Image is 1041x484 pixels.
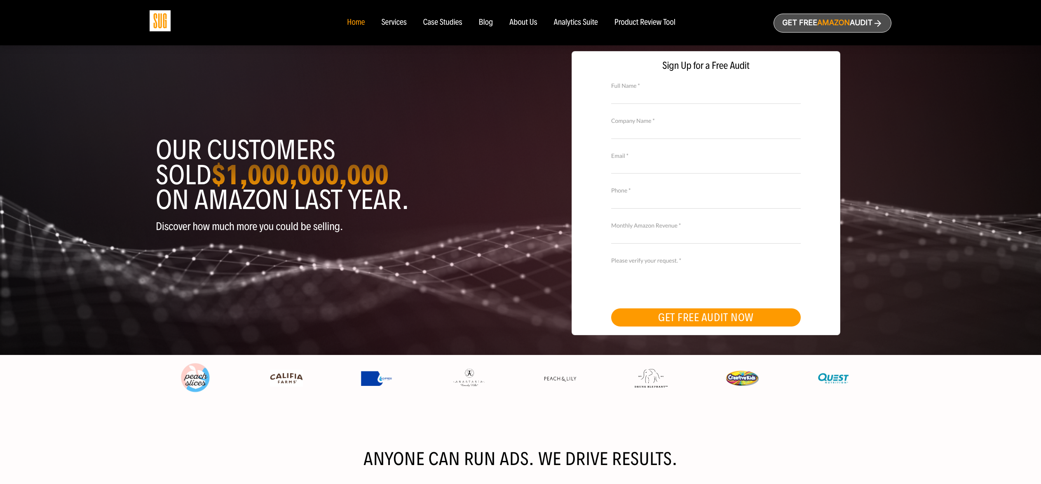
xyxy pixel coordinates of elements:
img: Drunk Elephant [635,369,668,388]
input: Email * [611,159,801,174]
input: Full Name * [611,89,801,103]
img: Califia Farms [270,370,303,387]
label: Please verify your request. * [611,256,801,265]
img: Peach Slices [179,362,212,395]
a: Home [347,18,365,27]
h1: Our customers sold on Amazon last year. [156,138,514,212]
a: Case Studies [423,18,462,27]
strong: $1,000,000,000 [211,158,389,192]
label: Full Name * [611,81,801,90]
label: Company Name * [611,116,801,125]
label: Phone * [611,186,801,195]
img: Anastasia Beverly Hills [452,368,485,388]
input: Monthly Amazon Revenue * [611,229,801,244]
h2: Anyone can run ads. We drive results. [150,451,891,468]
input: Contact Number * [611,194,801,209]
img: Express Water [361,371,394,386]
label: Monthly Amazon Revenue * [611,221,801,230]
a: Get freeAmazonAudit [774,14,891,33]
span: Sign Up for a Free Audit [580,60,832,72]
span: Amazon [817,19,850,27]
img: Quest Nutriton [817,370,850,387]
p: Discover how much more you could be selling. [156,221,514,233]
a: Services [381,18,406,27]
img: Sug [150,10,171,31]
input: Company Name * [611,124,801,139]
img: Peach & Lily [544,376,577,382]
a: Blog [479,18,493,27]
iframe: reCAPTCHA [611,264,736,296]
a: Product Review Tool [614,18,675,27]
button: GET FREE AUDIT NOW [611,308,801,327]
label: Email * [611,151,801,160]
a: Analytics Suite [554,18,598,27]
a: About Us [509,18,537,27]
img: Creative Kids [726,371,759,386]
